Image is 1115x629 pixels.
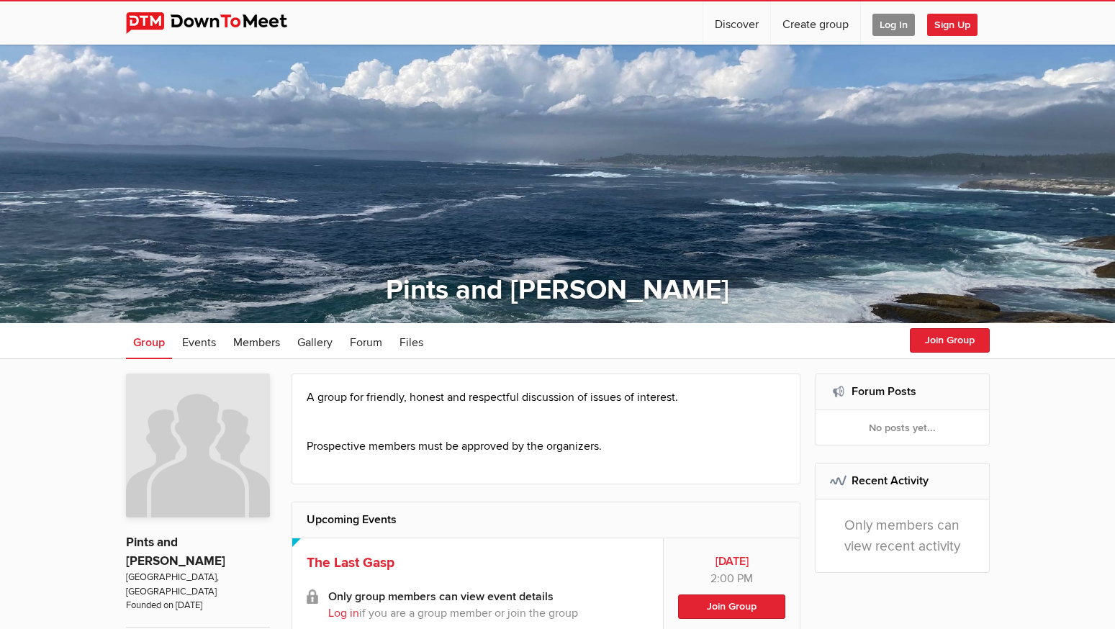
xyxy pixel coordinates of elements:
span: Sign Up [927,14,978,36]
a: Forum Posts [852,384,916,399]
span: Events [182,335,216,350]
span: Forum [350,335,382,350]
span: Members [233,335,280,350]
p: Prospective members must be approved by the organizers. [307,438,786,455]
div: Only members can view recent activity [816,499,989,573]
span: [GEOGRAPHIC_DATA], [GEOGRAPHIC_DATA] [126,571,270,599]
a: Files [392,323,430,359]
button: Join Group [910,328,990,353]
a: Sign Up [927,1,989,45]
a: The Last Gasp [307,554,394,571]
img: Pints and Peterson [126,374,270,517]
a: Gallery [290,323,340,359]
span: 2:00 PM [710,571,753,586]
h2: Recent Activity [830,463,975,498]
a: Forum [343,323,389,359]
a: Log in [328,606,359,620]
a: Events [175,323,223,359]
p: A group for friendly, honest and respectful discussion of issues of interest. [307,389,786,423]
span: Log In [872,14,915,36]
button: Join Group [678,594,785,619]
span: Group [133,335,165,350]
a: Discover [703,1,770,45]
span: Gallery [297,335,333,350]
a: Group [126,323,172,359]
span: Files [399,335,423,350]
div: No posts yet... [816,410,989,445]
p: if you are a group member or join the group [328,605,649,621]
h2: Upcoming Events [307,502,786,537]
a: Members [226,323,287,359]
a: Log In [861,1,926,45]
a: Create group [771,1,860,45]
span: Founded on [DATE] [126,599,270,612]
img: DownToMeet [126,12,310,34]
b: [DATE] [678,553,785,570]
b: Only group members can view event details [328,589,554,605]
